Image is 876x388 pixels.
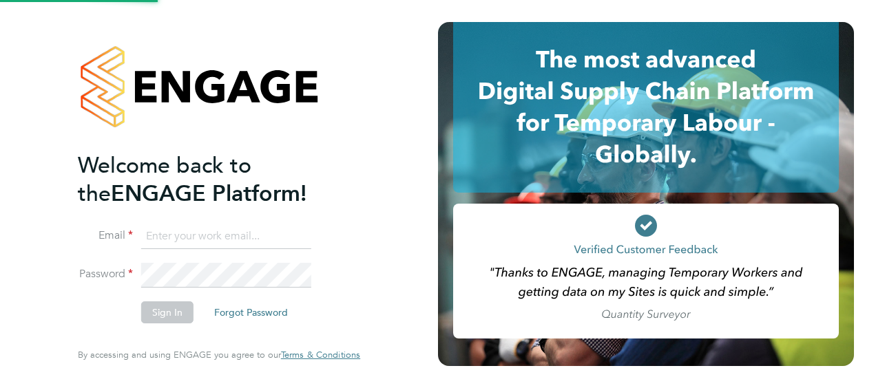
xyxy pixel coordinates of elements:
h2: ENGAGE Platform! [78,151,346,208]
button: Sign In [141,301,194,323]
span: Terms & Conditions [281,349,360,360]
button: Forgot Password [203,301,299,323]
label: Email [78,228,133,243]
input: Enter your work email... [141,224,311,249]
label: Password [78,267,133,281]
span: By accessing and using ENGAGE you agree to our [78,349,360,360]
a: Terms & Conditions [281,349,360,360]
span: Welcome back to the [78,152,251,207]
